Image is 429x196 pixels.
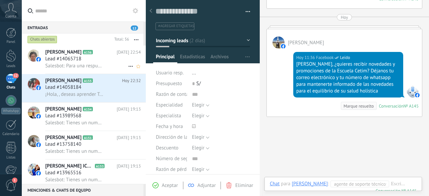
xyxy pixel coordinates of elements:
div: [PERSON_NAME], ¿quieres recibir novedades y promociones de la Escuela Cetim? Déjanos tu correo el... [296,61,400,94]
button: Elegir [192,132,209,143]
div: Marque resuelto [344,103,374,109]
span: Leído [340,54,350,61]
div: Hoy 11:36 [296,54,316,61]
span: 12 [13,73,18,78]
span: Aceptar [162,182,178,189]
span: Razón de pérdida [156,167,193,172]
div: Presupuesto [156,78,187,89]
img: facebook-sm.svg [415,93,420,97]
div: Especialista [156,111,187,121]
span: Agente de soporte técnico [334,181,382,187]
span: ¡Hola, , deseas aprender Terapia con [PERSON_NAME]? [45,91,104,97]
span: Lead #13989568 [45,113,81,119]
button: Elegir [192,111,209,121]
span: Especialidad [156,103,183,108]
a: avataricon[PERSON_NAME]A154[DATE] 19:13Lead #13989568Salesbot: Tienes un numero whatsapp para dar... [22,103,146,131]
span: Lead #13965516 [45,170,81,176]
span: Especialista [156,113,181,118]
span: #agregar etiquetas [158,24,194,28]
div: Calendario [1,132,21,136]
span: [DATE] 19:13 [117,106,141,113]
span: Usuario resp. [156,70,184,76]
div: № A145 [404,103,419,109]
span: Razón de contacto [156,92,195,97]
div: Usuario resp. [156,68,187,78]
span: [PERSON_NAME] [45,49,81,56]
span: Adjuntar [197,182,216,189]
div: Hoy [341,14,348,20]
span: Arthur Aguilar [288,40,324,46]
div: Fecha y hora [156,121,187,132]
button: Agente de soporte técnico [330,181,389,187]
span: ... [192,70,196,76]
span: Facebook [316,54,334,61]
span: Fecha y hora [156,124,183,129]
div: Arthur Aguilar [292,181,328,187]
img: icon [36,171,41,176]
span: Elegir [192,134,204,140]
span: Elegir [192,102,204,108]
a: avataricon[PERSON_NAME]A156[DATE] 22:54Lead #14065718Salesbot: Para una respuesta más rápida y di... [22,46,146,74]
span: A153 [95,164,105,168]
span: para [281,181,290,187]
span: Lead #13758140 [45,141,81,148]
div: Entradas [22,21,143,34]
span: [DATE] 22:54 [117,49,141,56]
span: Eliminar [235,182,253,189]
div: 145 [376,188,417,194]
span: Descuento [156,145,178,150]
span: Elegir [192,145,204,151]
span: A151 [83,135,93,140]
span: A155 [83,78,93,83]
span: [DATE] 19:13 [117,134,141,141]
span: Facebook [407,85,419,97]
div: Descuento [156,143,187,153]
img: icon [36,85,41,90]
span: [PERSON_NAME] [45,134,81,141]
a: avataricon[PERSON_NAME]A155Hoy 22:32Lead #14058184¡Hola, , deseas aprender Terapia con [PERSON_NA... [22,74,146,102]
span: Arthur Aguilar [272,37,285,49]
div: Chats abiertos [27,36,57,44]
span: Estadísticas [180,54,205,63]
span: Salesbot: Tienes un numero whatsapp para darte la informacion? [45,148,104,154]
span: [PERSON_NAME] ICarlos [45,163,94,170]
span: Hoy 22:32 [122,77,141,84]
img: icon [36,142,41,147]
div: Leads [1,64,21,68]
button: Elegir [192,143,209,153]
span: Salesbot: Para una respuesta más rápida y directa del Curso de Biomagnetismo u otros temas, escrí... [45,63,104,69]
div: Total: 56 [112,36,129,43]
button: Elegir [192,100,209,111]
span: Elegir [192,166,204,173]
button: Elegir [192,164,209,175]
span: Salesbot: Tienes un numero whatsapp para darte la informacion? [45,120,104,126]
div: Razón de pérdida [156,164,187,175]
span: S/ [196,80,201,87]
span: Número de seguro [156,156,195,161]
span: Cuenta [5,14,16,19]
div: Menciones & Chats de equipo [22,184,143,196]
div: Especialidad [156,100,187,111]
span: Lead #14065718 [45,56,81,62]
div: Número de seguro [156,153,187,164]
span: Archivos [210,54,229,63]
span: Principal [156,54,175,63]
div: Conversación [379,103,404,109]
span: Dirección de la clínica [156,135,203,140]
span: [PERSON_NAME] [45,77,81,84]
span: 12 [131,25,138,30]
img: icon [36,114,41,119]
span: Salesbot: Tienes un numero whatsapp para darte la informacion? [45,177,104,183]
span: Lead #14058184 [45,84,81,91]
a: avataricon[PERSON_NAME] ICarlosA153[DATE] 19:13Lead #13965516Salesbot: Tienes un numero whatsapp ... [22,159,146,188]
div: Razón de contacto [156,89,187,100]
div: Panel [1,40,21,44]
span: : [328,181,329,187]
img: facebook-sm.svg [281,44,286,49]
div: Listas [1,155,21,160]
div: Dirección de la clínica [156,132,187,143]
span: [PERSON_NAME] [45,106,81,113]
span: Presupuesto [156,80,182,87]
span: 1 [12,178,17,183]
span: A154 [83,107,93,111]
